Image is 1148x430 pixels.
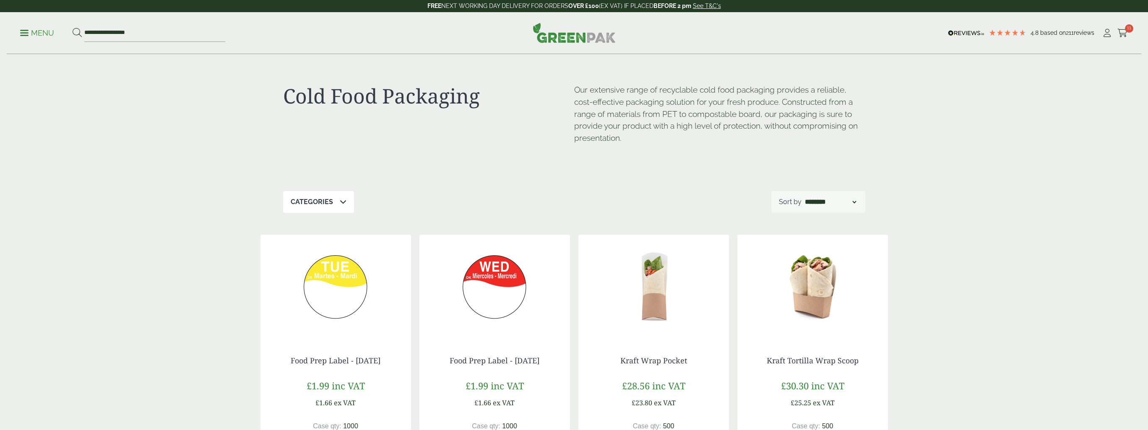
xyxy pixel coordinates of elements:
[450,355,539,365] a: Food Prep Label - [DATE]
[307,379,329,392] span: £1.99
[343,422,358,430] span: 1000
[466,379,488,392] span: £1.99
[1074,29,1094,36] span: reviews
[260,235,411,339] img: 2530102-Food-Prep-Label-Tuesday
[568,3,599,9] strong: OVER £100
[20,28,54,36] a: Menu
[1102,29,1112,37] i: My Account
[632,398,652,407] span: £23.80
[1117,29,1128,37] i: Cart
[1040,29,1066,36] span: Based on
[533,23,616,43] img: GreenPak Supplies
[493,398,515,407] span: ex VAT
[491,379,524,392] span: inc VAT
[767,355,859,365] a: Kraft Tortilla Wrap Scoop
[474,398,491,407] span: £1.66
[693,3,721,9] a: See T&C's
[737,235,888,339] img: 5430063E Kraft Tortilla Wrap Scoop TS2 with Wrap contents
[791,398,811,407] span: £25.25
[813,398,835,407] span: ex VAT
[291,355,380,365] a: Food Prep Label - [DATE]
[652,379,685,392] span: inc VAT
[622,379,650,392] span: £28.56
[803,197,858,207] select: Shop order
[989,29,1026,36] div: 4.79 Stars
[779,197,802,207] p: Sort by
[472,422,500,430] span: Case qty:
[334,398,356,407] span: ex VAT
[633,422,661,430] span: Case qty:
[822,422,833,430] span: 500
[283,84,574,108] h1: Cold Food Packaging
[811,379,844,392] span: inc VAT
[332,379,365,392] span: inc VAT
[578,235,729,339] img: 5430063C Kraft Tortilla Wrap Pocket TS1 with Wrap
[291,197,333,207] p: Categories
[574,84,865,144] p: Our extensive range of recyclable cold food packaging provides a reliable, cost-effective packagi...
[781,379,809,392] span: £30.30
[792,422,820,430] span: Case qty:
[1031,29,1040,36] span: 4.8
[315,398,332,407] span: £1.66
[653,3,691,9] strong: BEFORE 2 pm
[419,235,570,339] img: 2530103-Food-Prep-Label-Wednesday
[1066,29,1074,36] span: 211
[313,422,341,430] span: Case qty:
[663,422,674,430] span: 500
[620,355,687,365] a: Kraft Wrap Pocket
[948,30,984,36] img: REVIEWS.io
[1117,27,1128,39] a: 11
[1125,24,1133,33] span: 11
[502,422,517,430] span: 1000
[654,398,676,407] span: ex VAT
[427,3,441,9] strong: FREE
[20,28,54,38] p: Menu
